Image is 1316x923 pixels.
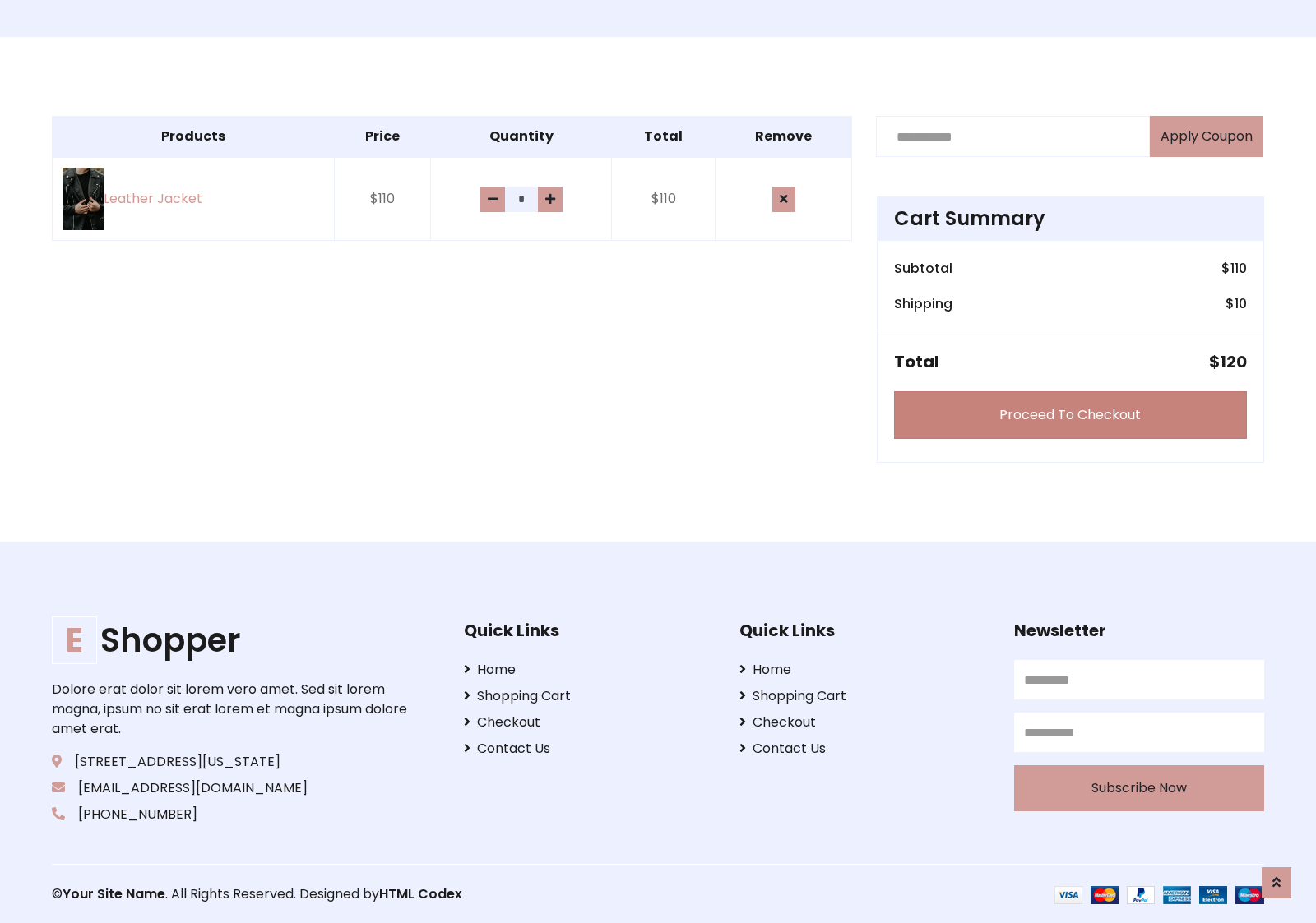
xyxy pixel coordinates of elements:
[464,660,714,680] a: Home
[894,391,1247,439] a: Proceed To Checkout
[1014,765,1264,811] button: Subscribe Now
[739,621,989,640] h5: Quick Links
[464,739,714,759] a: Contact Us
[894,207,1247,231] h4: Cart Summary
[431,117,612,158] th: Quantity
[611,157,716,241] td: $110
[1150,116,1263,157] button: Apply Coupon
[739,660,989,680] a: Home
[63,884,165,903] a: Your Site Name
[52,884,658,904] p: © . All Rights Reserved. Designed by
[894,352,939,372] h5: Total
[739,686,989,706] a: Shopping Cart
[464,686,714,706] a: Shopping Cart
[739,739,989,759] a: Contact Us
[52,621,412,660] a: EShopper
[611,117,716,158] th: Total
[739,713,989,732] a: Checkout
[334,157,431,241] td: $110
[334,117,431,158] th: Price
[894,261,952,276] h6: Subtotal
[63,168,324,230] a: Leather Jacket
[52,621,412,660] h1: Shopper
[52,805,412,824] p: [PHONE_NUMBER]
[1226,296,1247,312] h6: $
[1209,352,1247,372] h5: $
[52,752,412,772] p: [STREET_ADDRESS][US_STATE]
[52,680,412,739] p: Dolore erat dolor sit lorem vero amet. Sed sit lorem magna, ipsum no sit erat lorem et magna ipsu...
[1014,621,1264,640] h5: Newsletter
[53,117,335,158] th: Products
[52,778,412,798] p: [EMAIL_ADDRESS][DOMAIN_NAME]
[894,296,952,312] h6: Shipping
[1220,350,1247,373] span: 120
[379,884,462,903] a: HTML Codex
[464,621,714,640] h5: Quick Links
[1230,259,1247,278] span: 110
[1221,261,1247,276] h6: $
[1235,294,1247,313] span: 10
[464,713,714,732] a: Checkout
[716,117,851,158] th: Remove
[52,616,97,664] span: E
